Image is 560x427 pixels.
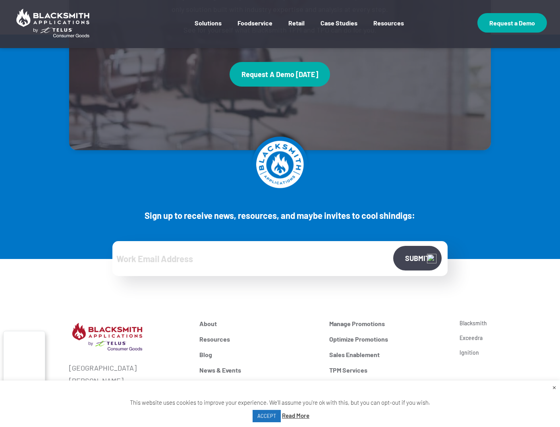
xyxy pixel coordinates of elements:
[329,351,448,358] a: Sales Enablement
[13,6,93,41] img: Blacksmith Applications by TELUS Consumer Goods
[460,349,534,356] a: Ignition
[199,366,318,374] a: News & Events
[199,320,318,327] a: About
[321,19,357,39] a: Case Studies
[112,210,447,220] p: Sign up to receive news, resources, and maybe invites to cool shindigs:
[252,137,308,192] img: Logo
[238,19,272,39] a: Foodservice
[477,13,547,33] a: Request a Demo
[282,410,309,421] a: Read More
[460,334,534,341] a: Exceedra
[253,410,281,422] a: ACCEPT
[130,399,430,419] span: This website uses cookies to improve your experience. We'll assume you're ok with this, but you c...
[460,320,534,327] a: Blacksmith
[195,19,222,39] a: Solutions
[288,19,305,39] a: Retail
[427,254,436,263] img: npw-badge-icon-locked.svg
[393,246,442,270] input: SUBMIT
[329,366,448,374] a: TPM Services
[199,351,318,358] a: Blog
[373,19,404,39] a: Resources
[199,335,318,343] a: Resources
[329,320,448,327] a: Manage Promotions
[552,383,556,391] a: Close the cookie bar
[230,62,330,87] a: Request A Demo [DATE]
[69,361,187,400] p: [GEOGRAPHIC_DATA] [PERSON_NAME][GEOGRAPHIC_DATA]
[112,241,447,276] input: Work Email Address
[329,335,448,343] a: Optimize Promotions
